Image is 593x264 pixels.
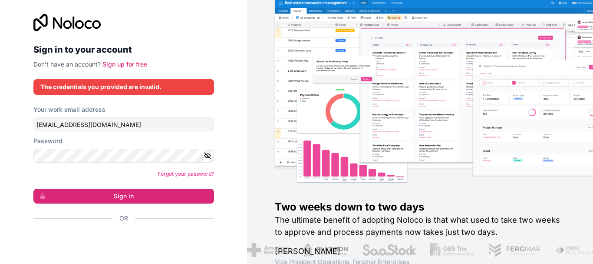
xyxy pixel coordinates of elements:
iframe: Sign in with Google Button [29,232,211,251]
button: Sign in [33,189,214,204]
div: The credentials you provided are invalid. [40,83,207,91]
h1: [PERSON_NAME] [275,245,565,257]
a: Forgot your password? [158,170,214,177]
img: /assets/american-red-cross-BAupjrZR.png [247,243,289,257]
a: Sign up for free [102,60,147,68]
span: Don't have an account? [33,60,101,68]
span: Or [119,214,128,223]
input: Password [33,149,214,163]
h2: Sign in to your account [33,42,214,57]
h1: Two weeks down to two days [275,200,565,214]
h2: The ultimate benefit of adopting Noloco is that what used to take two weeks to approve and proces... [275,214,565,238]
label: Password [33,137,63,145]
label: Your work email address [33,105,105,114]
input: Email address [33,117,214,131]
